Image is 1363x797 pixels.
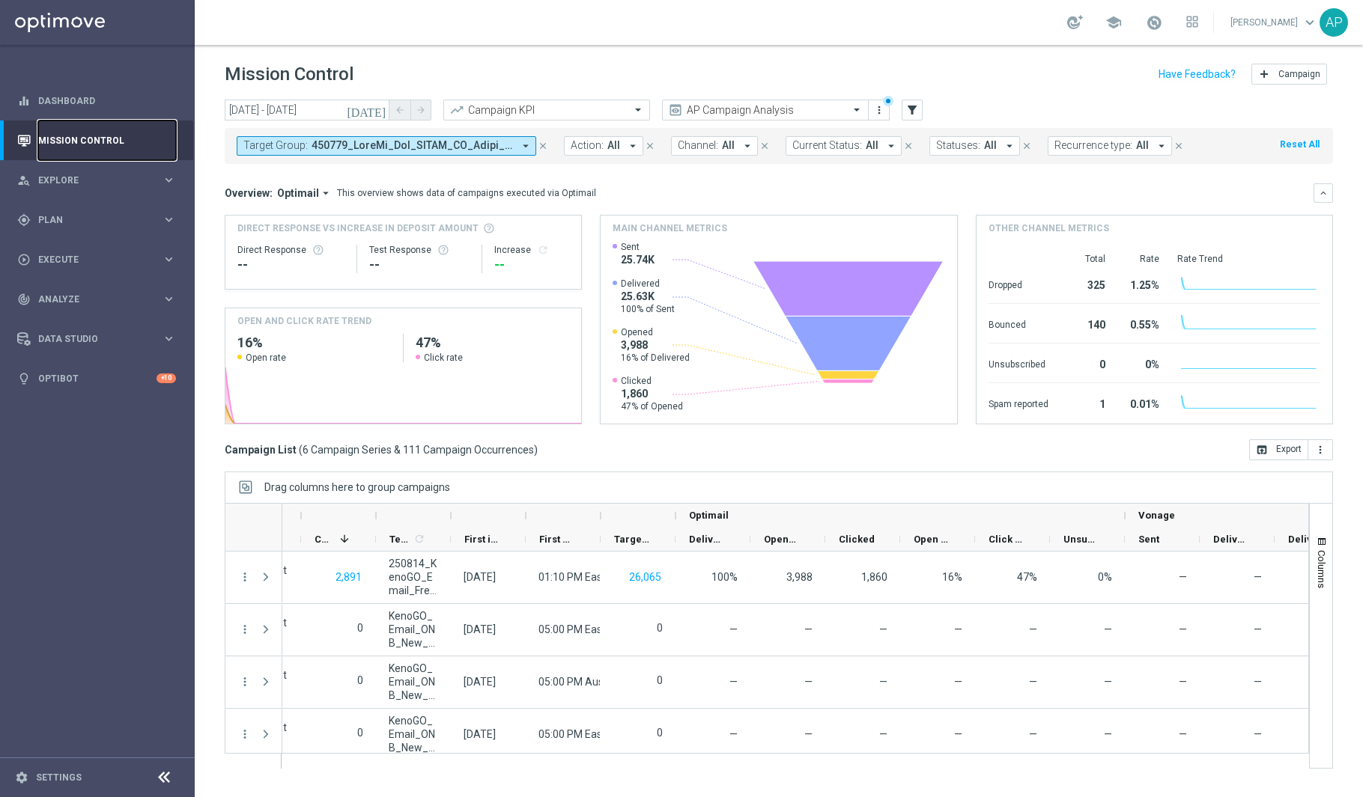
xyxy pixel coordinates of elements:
div: 14 Aug 2025, Thursday [464,675,496,688]
span: 16% of Delivered [621,352,690,364]
div: Test Response [369,244,470,256]
i: arrow_drop_down [519,139,532,153]
i: arrow_drop_down [626,139,640,153]
h2: 16% [237,334,391,352]
button: 2,891 [334,568,363,587]
div: Optibot [17,358,176,398]
div: 325 [1066,272,1105,296]
i: close [538,141,548,151]
label: 0 [657,621,663,635]
div: play_circle_outline Execute keyboard_arrow_right [16,254,177,266]
span: — [1254,728,1262,740]
span: — [1254,676,1262,688]
div: 14 Aug 2025, Thursday [464,727,496,741]
span: All [607,139,620,152]
div: 0.01% [1123,391,1159,415]
button: more_vert [238,727,252,741]
div: 140 [1066,311,1105,335]
span: Open Rate [914,534,950,545]
h1: Mission Control [225,64,353,85]
span: KenoGO_Email_ONB_New_Reg_DAY1_V1.2_DateNight [389,662,438,702]
i: trending_up [449,103,464,117]
i: arrow_drop_down [741,139,754,153]
span: Target Group: [243,139,308,152]
div: Press SPACE to select this row. [225,709,282,761]
span: Delivery Rate = Delivered / Sent [711,571,738,583]
div: Direct Response [237,244,344,256]
span: Opened [764,534,800,545]
i: arrow_drop_down [1155,139,1168,153]
span: — [879,676,887,688]
span: Clicked [621,375,683,387]
div: track_changes Analyze keyboard_arrow_right [16,293,177,305]
div: Row Groups [264,481,450,493]
span: 3,988 [621,338,690,352]
button: Reset All [1278,136,1321,153]
div: Press SPACE to select this row. [225,656,282,709]
button: close [902,138,915,154]
span: Open Rate = Opened / Delivered [954,676,962,688]
label: 0 [357,674,363,687]
div: equalizer Dashboard [16,95,177,107]
i: person_search [17,174,31,187]
a: [PERSON_NAME]keyboard_arrow_down [1229,11,1320,34]
div: Dropped [989,272,1048,296]
span: All [984,139,997,152]
span: 25.63K [621,290,675,303]
i: open_in_browser [1256,444,1268,456]
i: close [645,141,655,151]
i: keyboard_arrow_right [162,332,176,346]
div: Mission Control [17,120,176,160]
span: 450779_LoreMi_Dol_SITAM_CO_Adipi_Elit, 253016_Seddoe_TE_INCIDI_UT_Labor_Etdo, 927833_MagnAa_Eni_A... [312,139,513,152]
multiple-options-button: Export to CSV [1249,443,1333,455]
span: Campaign [1278,69,1320,79]
i: play_circle_outline [17,253,31,266]
div: Data Studio keyboard_arrow_right [16,333,177,345]
span: ) [534,443,538,456]
span: — [804,623,813,635]
i: more_vert [238,675,252,688]
button: more_vert [238,570,252,584]
div: Press SPACE to select this row. [225,552,282,604]
span: Plan [38,216,162,225]
div: There are unsaved changes [883,96,893,106]
span: KenoGO_Email_ONB_New_Reg_DAY1_V1.2_DateNight [389,714,438,754]
label: 0 [357,726,363,739]
span: Optimail [689,510,729,521]
i: refresh [413,533,425,545]
span: Unsubscribed Rate = Unsubscribes / Delivered [1098,571,1112,583]
span: — [879,728,887,740]
span: Click Rate [989,534,1024,545]
div: -- [369,256,470,274]
span: Calculate column [411,531,425,547]
span: — [804,728,813,740]
span: Open Rate = Opened / Delivered [954,728,962,740]
span: Direct Response VS Increase In Deposit Amount [237,222,479,235]
i: refresh [537,244,549,256]
span: Unsubscribed Rate [1063,534,1099,545]
div: AP [1320,8,1348,37]
span: Click Rate = Clicked / Opened [1029,676,1037,688]
div: Unsubscribed [989,351,1048,375]
span: Delivered [621,278,675,290]
div: Total [1066,253,1105,265]
div: +10 [157,373,176,383]
div: 1.25% [1123,272,1159,296]
button: close [1172,138,1186,154]
span: Recurrence type: [1054,139,1132,152]
span: Open rate [246,352,286,364]
button: Optimail arrow_drop_down [273,186,337,200]
i: arrow_drop_down [884,139,898,153]
span: Statuses: [936,139,980,152]
i: close [1022,141,1032,151]
i: more_vert [238,623,252,636]
i: equalizer [17,94,31,108]
span: Open Rate = Opened / Delivered [954,623,962,635]
button: more_vert [872,101,887,119]
button: arrow_forward [410,100,431,120]
div: 14 Aug 2025, Thursday [464,570,496,584]
span: Sent [1138,534,1159,545]
i: keyboard_arrow_right [162,252,176,266]
span: keyboard_arrow_down [1302,14,1318,31]
button: Channel: All arrow_drop_down [671,136,758,156]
